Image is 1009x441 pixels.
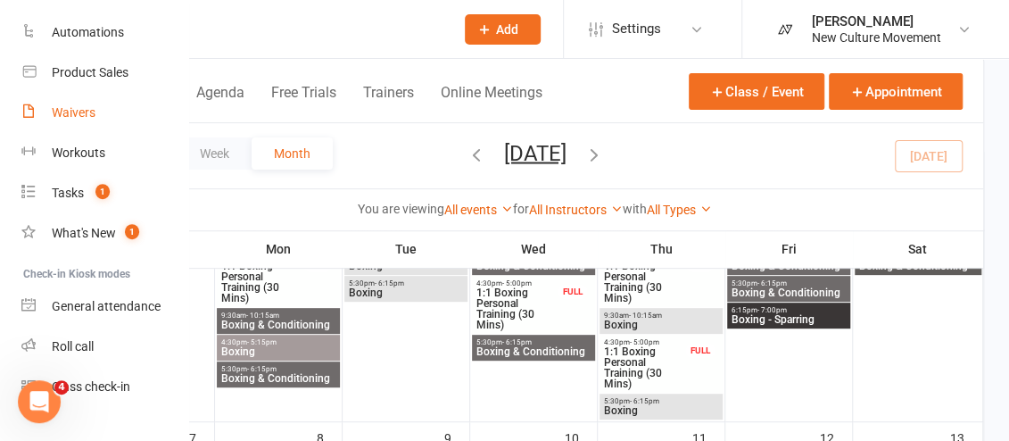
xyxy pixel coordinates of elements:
span: 6:15pm [731,306,847,314]
span: 1:1 Boxing Personal Training (30 Mins) [603,261,687,304]
input: Search... [106,17,442,42]
iframe: Intercom live chat [18,380,61,423]
span: 1:1 Boxing Personal Training (30 Mins) [603,346,687,389]
strong: with [623,202,647,216]
span: - 6:15pm [630,397,659,405]
button: Agenda [196,84,244,122]
span: 4:30pm [603,338,687,346]
div: Waivers [52,105,95,120]
span: - 7:00pm [757,306,787,314]
span: - 5:00pm [502,279,532,287]
div: General attendance [52,299,161,313]
a: All Instructors [529,203,623,217]
span: Boxing [348,287,464,298]
a: Product Sales [21,53,190,93]
span: 1:1 Boxing Personal Training (30 Mins) [220,261,304,304]
th: Tue [343,230,470,268]
span: - 6:15pm [375,279,404,287]
th: Mon [215,230,343,268]
span: Boxing & Conditioning [858,261,978,271]
div: FULL [686,344,715,357]
strong: for [513,202,529,216]
span: 4:30pm [220,338,336,346]
div: Roll call [52,339,94,354]
button: Week [178,137,252,170]
a: General attendance kiosk mode [21,287,190,327]
span: 9:30am [220,312,336,320]
span: 5:30pm [220,365,336,373]
th: Wed [470,230,598,268]
div: What's New [52,226,116,240]
span: - 10:15am [246,312,279,320]
th: Sat [853,230,983,268]
span: - 5:15pm [247,338,277,346]
span: Boxing & Conditioning [220,373,336,384]
div: Workouts [52,146,105,160]
button: Month [252,137,333,170]
a: All Types [647,203,712,217]
span: Boxing & Conditioning [731,261,847,271]
div: [PERSON_NAME] [812,13,941,29]
span: 5:30pm [476,338,591,346]
a: Waivers [21,93,190,133]
th: Thu [598,230,725,268]
button: Trainers [363,84,414,122]
button: Class / Event [689,73,824,110]
a: What's New1 [21,213,190,254]
span: Boxing [220,346,336,357]
button: Add [465,14,541,45]
span: 1 [125,224,139,239]
span: - 6:15pm [757,279,787,287]
span: Boxing [603,405,719,416]
span: - 6:15pm [502,338,532,346]
div: Automations [52,25,124,39]
span: Boxing [603,320,719,330]
span: 5:30pm [603,397,719,405]
div: FULL [558,285,587,298]
a: Automations [21,12,190,53]
span: - 5:00pm [630,338,659,346]
span: 1:1 Boxing Personal Training (30 Mins) [476,287,559,330]
span: 1 [95,184,110,199]
button: Online Meetings [441,84,542,122]
button: Appointment [829,73,963,110]
span: 9:30am [603,312,719,320]
span: 4:30pm [476,279,559,287]
a: Workouts [21,133,190,173]
span: 5:30pm [731,279,847,287]
span: Boxing & Conditioning [731,287,847,298]
button: [DATE] [504,140,567,165]
span: Boxing & Conditioning [220,320,336,330]
button: Free Trials [271,84,336,122]
div: Product Sales [52,65,128,79]
span: - 6:15pm [247,365,277,373]
span: 4 [54,380,69,395]
span: - 10:15am [629,312,662,320]
span: 5:30pm [348,279,464,287]
a: Class kiosk mode [21,367,190,407]
span: Settings [612,9,661,49]
span: Boxing & Conditioning [476,346,591,357]
a: Tasks 1 [21,173,190,213]
span: Add [496,22,518,37]
div: New Culture Movement [812,29,941,46]
th: Fri [725,230,853,268]
a: All events [444,203,513,217]
span: Boxing & Conditioning [476,261,591,271]
div: Class check-in [52,379,130,394]
div: Tasks [52,186,84,200]
a: Roll call [21,327,190,367]
strong: You are viewing [358,202,444,216]
span: Boxing - Sparring [731,314,847,325]
img: thumb_image1748164043.png [767,12,803,47]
